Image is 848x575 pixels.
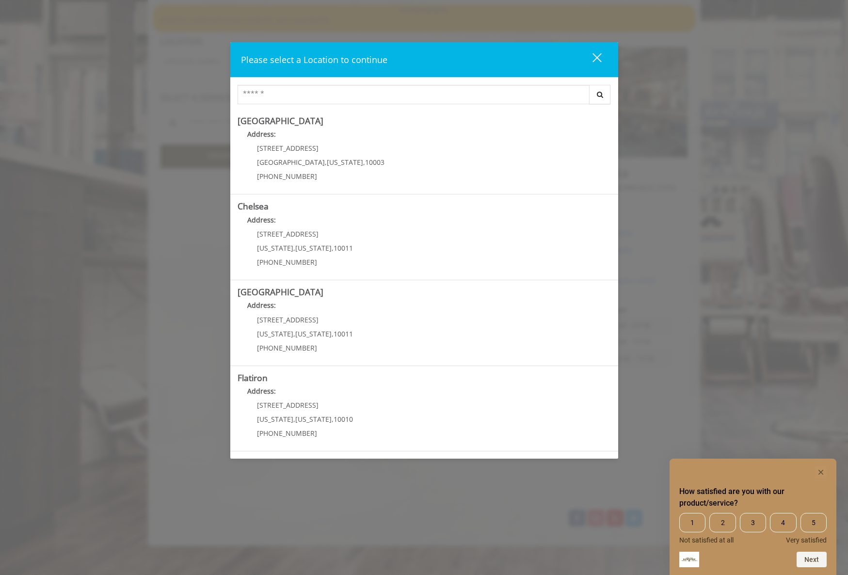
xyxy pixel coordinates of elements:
[332,415,334,424] span: ,
[238,286,323,298] b: [GEOGRAPHIC_DATA]
[334,329,353,338] span: 10011
[679,486,827,509] h2: How satisfied are you with our product/service? Select an option from 1 to 5, with 1 being Not sa...
[247,129,276,139] b: Address:
[247,386,276,396] b: Address:
[332,329,334,338] span: ,
[800,513,827,532] span: 5
[770,513,796,532] span: 4
[247,301,276,310] b: Address:
[594,91,606,98] i: Search button
[363,158,365,167] span: ,
[325,158,327,167] span: ,
[238,200,269,212] b: Chelsea
[295,415,332,424] span: [US_STATE]
[257,243,293,253] span: [US_STATE]
[709,513,736,532] span: 2
[257,144,319,153] span: [STREET_ADDRESS]
[740,513,766,532] span: 3
[257,229,319,239] span: [STREET_ADDRESS]
[797,552,827,567] button: Next question
[257,257,317,267] span: [PHONE_NUMBER]
[815,466,827,478] button: Hide survey
[257,400,319,410] span: [STREET_ADDRESS]
[679,536,734,544] span: Not satisfied at all
[293,415,295,424] span: ,
[257,343,317,352] span: [PHONE_NUMBER]
[247,215,276,224] b: Address:
[257,415,293,424] span: [US_STATE]
[293,329,295,338] span: ,
[334,243,353,253] span: 10011
[257,158,325,167] span: [GEOGRAPHIC_DATA]
[257,329,293,338] span: [US_STATE]
[327,158,363,167] span: [US_STATE]
[295,243,332,253] span: [US_STATE]
[238,115,323,127] b: [GEOGRAPHIC_DATA]
[295,329,332,338] span: [US_STATE]
[293,243,295,253] span: ,
[679,513,705,532] span: 1
[238,85,611,109] div: Center Select
[241,54,387,65] span: Please select a Location to continue
[575,49,608,69] button: close dialog
[332,243,334,253] span: ,
[257,315,319,324] span: [STREET_ADDRESS]
[257,172,317,181] span: [PHONE_NUMBER]
[238,372,268,383] b: Flatiron
[238,85,590,104] input: Search Center
[679,513,827,544] div: How satisfied are you with our product/service? Select an option from 1 to 5, with 1 being Not sa...
[786,536,827,544] span: Very satisfied
[334,415,353,424] span: 10010
[365,158,384,167] span: 10003
[679,466,827,567] div: How satisfied are you with our product/service? Select an option from 1 to 5, with 1 being Not sa...
[581,52,601,67] div: close dialog
[257,429,317,438] span: [PHONE_NUMBER]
